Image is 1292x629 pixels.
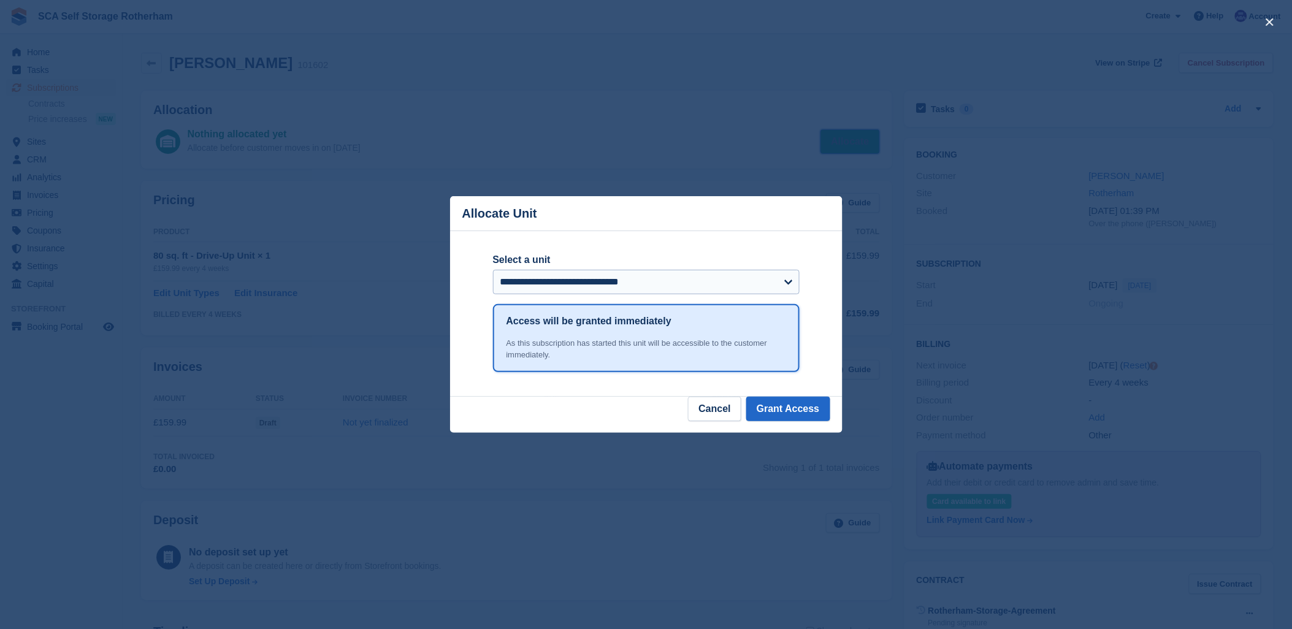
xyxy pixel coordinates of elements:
[493,253,800,267] label: Select a unit
[506,314,671,329] h1: Access will be granted immediately
[506,337,786,361] div: As this subscription has started this unit will be accessible to the customer immediately.
[688,397,741,421] button: Cancel
[462,207,537,221] p: Allocate Unit
[746,397,830,421] button: Grant Access
[1260,12,1280,32] button: close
